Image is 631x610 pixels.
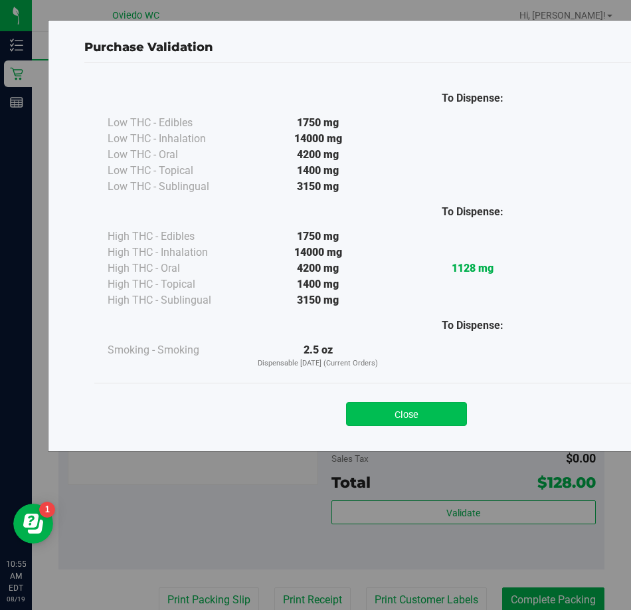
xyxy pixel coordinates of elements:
div: High THC - Topical [108,276,240,292]
div: Low THC - Inhalation [108,131,240,147]
div: Low THC - Edibles [108,115,240,131]
p: Dispensable [DATE] (Current Orders) [240,358,395,369]
div: High THC - Inhalation [108,245,240,260]
button: Close [346,402,467,426]
span: Purchase Validation [84,40,213,54]
iframe: Resource center unread badge [39,502,55,518]
div: High THC - Edibles [108,229,240,245]
div: 4200 mg [240,147,395,163]
div: 14000 mg [240,245,395,260]
div: 2.5 oz [240,342,395,369]
div: High THC - Oral [108,260,240,276]
div: 4200 mg [240,260,395,276]
strong: 1128 mg [452,262,494,274]
div: 3150 mg [240,179,395,195]
div: 1400 mg [240,276,395,292]
div: 1400 mg [240,163,395,179]
div: To Dispense: [395,204,550,220]
div: 3150 mg [240,292,395,308]
div: High THC - Sublingual [108,292,240,308]
div: 1750 mg [240,229,395,245]
div: Smoking - Smoking [108,342,240,358]
div: To Dispense: [395,90,550,106]
div: Low THC - Oral [108,147,240,163]
div: 1750 mg [240,115,395,131]
div: 14000 mg [240,131,395,147]
div: Low THC - Sublingual [108,179,240,195]
div: To Dispense: [395,318,550,334]
div: Low THC - Topical [108,163,240,179]
iframe: Resource center [13,504,53,544]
